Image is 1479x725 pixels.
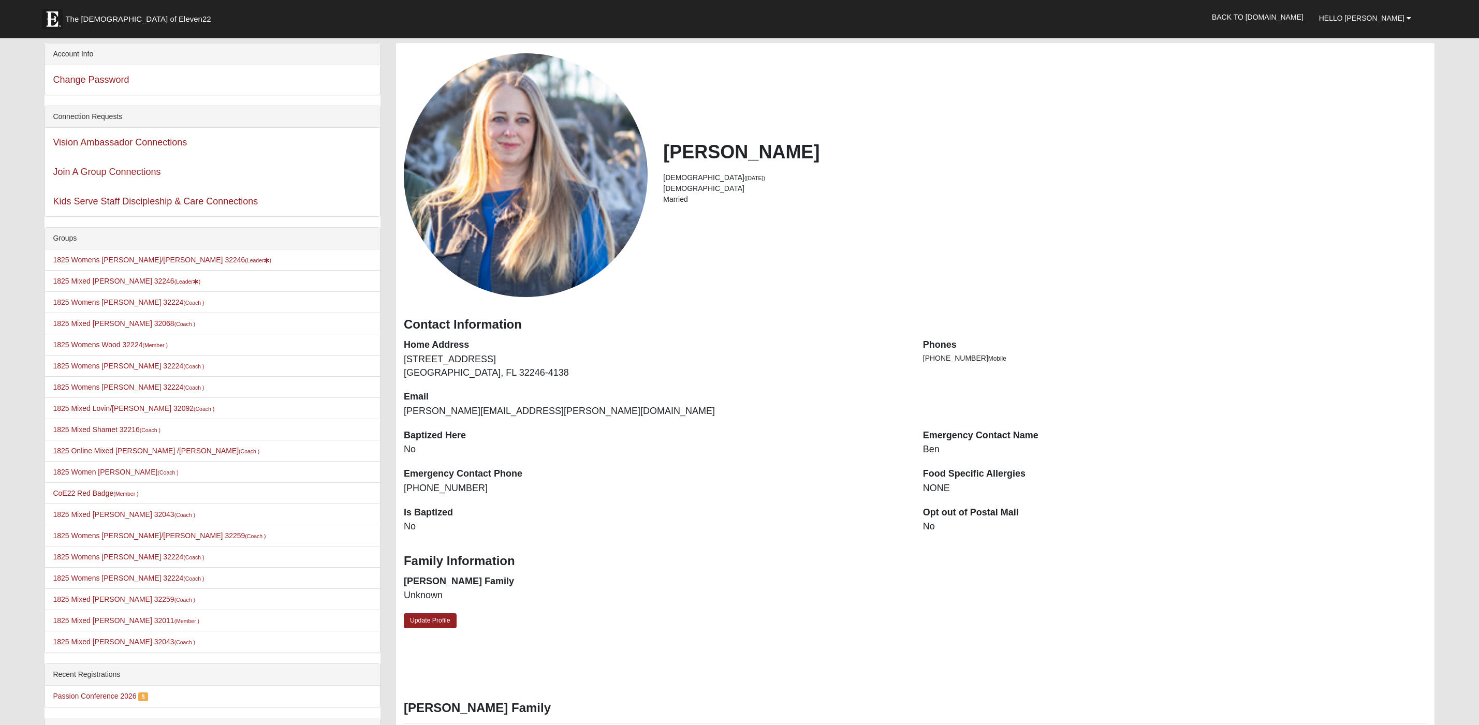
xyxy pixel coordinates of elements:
dt: Food Specific Allergies [923,467,1427,481]
a: 1825 Womens [PERSON_NAME] 32224(Coach ) [53,362,204,370]
h3: Family Information [404,554,1427,569]
a: 1825 Mixed [PERSON_NAME] 32246(Leader) [53,277,200,285]
a: 1825 Mixed [PERSON_NAME] 32043(Coach ) [53,510,195,519]
dd: Unknown [404,589,907,602]
li: [PHONE_NUMBER] [923,353,1427,364]
a: 1825 Mixed [PERSON_NAME] 32068(Coach ) [53,319,195,328]
li: [DEMOGRAPHIC_DATA] [663,172,1426,183]
a: 1825 Online Mixed [PERSON_NAME] /[PERSON_NAME](Coach ) [53,447,259,455]
span: Hello [PERSON_NAME] [1319,14,1404,22]
a: 1825 Womens [PERSON_NAME] 32224(Coach ) [53,383,204,391]
dd: [STREET_ADDRESS] [GEOGRAPHIC_DATA], FL 32246-4138 [404,353,907,379]
a: Back to [DOMAIN_NAME] [1204,4,1311,30]
div: Account Info [45,43,380,65]
dd: [PERSON_NAME][EMAIL_ADDRESS][PERSON_NAME][DOMAIN_NAME] [404,405,907,418]
dt: Emergency Contact Name [923,429,1427,442]
small: (Member ) [142,342,167,348]
a: 1825 Womens [PERSON_NAME]/[PERSON_NAME] 32246(Leader) [53,256,271,264]
a: 1825 Womens [PERSON_NAME] 32224(Coach ) [53,553,204,561]
a: 1825 Womens Wood 32224(Member ) [53,341,167,349]
h3: [PERSON_NAME] Family [404,701,1427,716]
a: 1825 Mixed [PERSON_NAME] 32259(Coach ) [53,595,195,603]
small: (Coach ) [183,384,204,391]
dt: [PERSON_NAME] Family [404,575,907,588]
a: 1825 Mixed Shamet 32216(Coach ) [53,425,160,434]
a: Hello [PERSON_NAME] [1311,5,1419,31]
a: 1825 Women [PERSON_NAME](Coach ) [53,468,178,476]
small: (Coach ) [183,554,204,560]
small: (Coach ) [174,321,195,327]
li: [DEMOGRAPHIC_DATA] [663,183,1426,194]
li: Married [663,194,1426,205]
dd: Ben [923,443,1427,456]
dd: No [923,520,1427,534]
label: $ [138,692,148,701]
a: Change Password [53,75,129,85]
dd: No [404,443,907,456]
small: (Coach ) [174,597,195,603]
dt: Emergency Contact Phone [404,467,907,481]
div: Connection Requests [45,106,380,128]
dd: [PHONE_NUMBER] [404,482,907,495]
small: (Coach ) [183,575,204,582]
small: (Member ) [174,618,199,624]
a: 1825 Mixed [PERSON_NAME] 32043(Coach ) [53,638,195,646]
dt: Phones [923,338,1427,352]
a: Vision Ambassador Connections [53,137,187,147]
div: Groups [45,228,380,249]
a: Join A Group Connections [53,167,160,177]
small: (Coach ) [183,300,204,306]
small: (Coach ) [174,512,195,518]
small: (Coach ) [245,533,266,539]
a: The [DEMOGRAPHIC_DATA] of Eleven22 [37,4,244,29]
a: Passion Conference 2026 [53,692,136,700]
dd: NONE [923,482,1427,495]
small: (Coach ) [157,469,178,476]
a: 1825 Mixed [PERSON_NAME] 32011(Member ) [53,616,199,625]
span: The [DEMOGRAPHIC_DATA] of Eleven22 [65,14,211,24]
small: (Coach ) [194,406,214,412]
dt: Baptized Here [404,429,907,442]
h2: [PERSON_NAME] [663,141,1426,163]
dd: No [404,520,907,534]
h3: Contact Information [404,317,1427,332]
small: (Leader ) [245,257,271,263]
small: (Coach ) [174,639,195,645]
a: 1825 Womens [PERSON_NAME] 32224(Coach ) [53,298,204,306]
a: Update Profile [404,613,457,628]
a: Kids Serve Staff Discipleship & Care Connections [53,196,258,206]
dt: Is Baptized [404,506,907,520]
a: View Fullsize Photo [404,53,648,297]
small: (Coach ) [183,363,204,369]
dt: Email [404,390,907,404]
small: (Coach ) [239,448,259,454]
a: 1825 Womens [PERSON_NAME]/[PERSON_NAME] 32259(Coach ) [53,531,266,540]
small: (Member ) [113,491,138,497]
small: (Coach ) [140,427,160,433]
dt: Home Address [404,338,907,352]
div: Recent Registrations [45,664,380,686]
dt: Opt out of Postal Mail [923,506,1427,520]
a: 1825 Mixed Lovin/[PERSON_NAME] 32092(Coach ) [53,404,214,412]
img: Eleven22 logo [42,9,63,29]
small: (Leader ) [174,278,201,285]
a: 1825 Womens [PERSON_NAME] 32224(Coach ) [53,574,204,582]
a: CoE22 Red Badge(Member ) [53,489,138,497]
span: Mobile [988,355,1006,362]
small: ([DATE]) [744,175,765,181]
